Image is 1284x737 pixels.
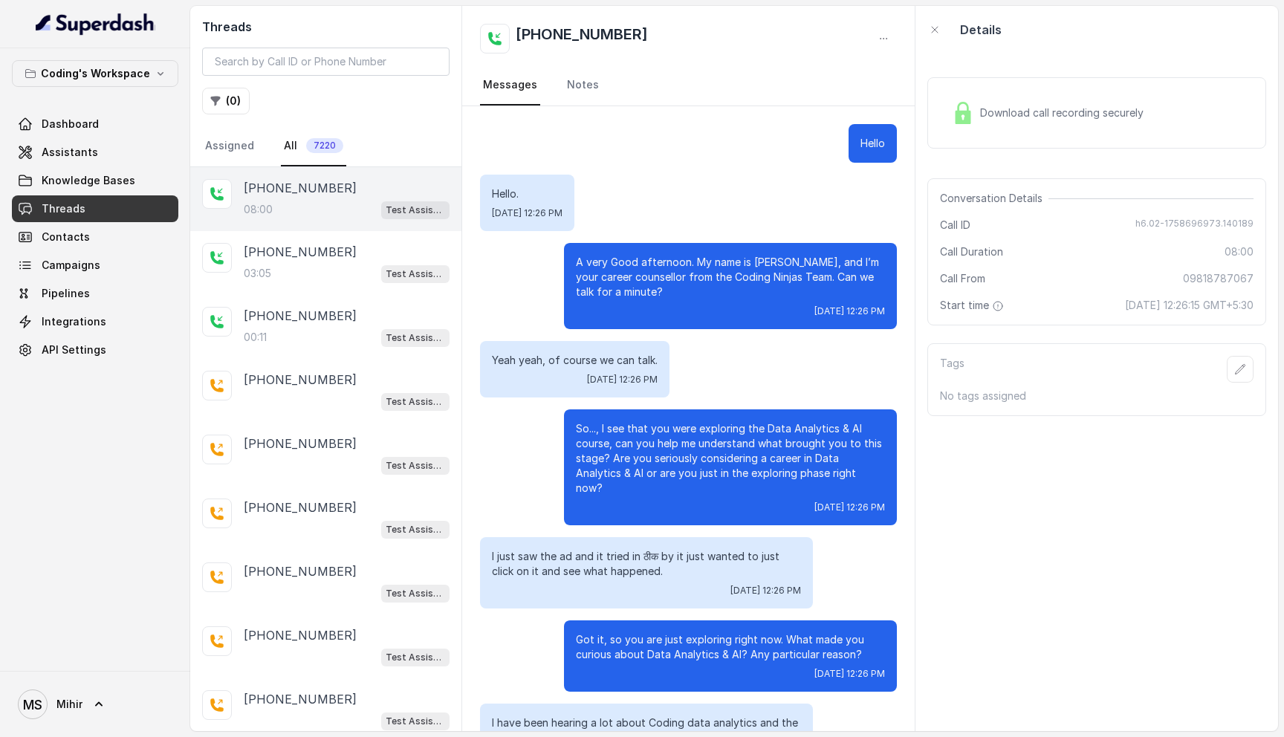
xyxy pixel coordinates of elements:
p: Hello [860,136,885,151]
a: Campaigns [12,252,178,279]
span: [DATE] 12:26 PM [587,374,658,386]
span: Campaigns [42,258,100,273]
span: [DATE] 12:26 PM [814,305,885,317]
p: I just saw the ad and it tried in ठीक by it just wanted to just click on it and see what happened. [492,549,801,579]
a: Pipelines [12,280,178,307]
p: Yeah yeah, of course we can talk. [492,353,658,368]
input: Search by Call ID or Phone Number [202,48,450,76]
p: Test Assistant-3 [386,650,445,665]
h2: Threads [202,18,450,36]
nav: Tabs [480,65,897,105]
button: Coding's Workspace [12,60,178,87]
p: [PHONE_NUMBER] [244,435,357,452]
img: light.svg [36,12,155,36]
span: [DATE] 12:26 PM [492,207,562,219]
button: (0) [202,88,250,114]
h2: [PHONE_NUMBER] [516,24,648,53]
a: Threads [12,195,178,222]
span: Call From [940,271,985,286]
span: Knowledge Bases [42,173,135,188]
span: Pipelines [42,286,90,301]
p: [PHONE_NUMBER] [244,690,357,708]
span: [DATE] 12:26 PM [730,585,801,597]
p: [PHONE_NUMBER] [244,499,357,516]
p: Coding's Workspace [41,65,150,82]
span: [DATE] 12:26 PM [814,501,885,513]
p: Test Assistant- 2 [386,203,445,218]
p: 03:05 [244,266,271,281]
a: Knowledge Bases [12,167,178,194]
span: Start time [940,298,1007,313]
span: [DATE] 12:26 PM [814,668,885,680]
span: Dashboard [42,117,99,132]
nav: Tabs [202,126,450,166]
span: Assistants [42,145,98,160]
span: Call Duration [940,244,1003,259]
text: MS [23,697,42,712]
p: Hello. [492,186,562,201]
p: Test Assistant-3 [386,586,445,601]
span: Call ID [940,218,970,233]
a: Notes [564,65,602,105]
p: So..., I see that you were exploring the Data Analytics & AI course, can you help me understand w... [576,421,885,496]
p: [PHONE_NUMBER] [244,626,357,644]
span: [DATE] 12:26:15 GMT+5:30 [1125,298,1254,313]
a: API Settings [12,337,178,363]
img: Lock Icon [952,102,974,124]
a: Assistants [12,139,178,166]
p: No tags assigned [940,389,1254,403]
a: Messages [480,65,540,105]
p: Test Assistant-3 [386,522,445,537]
span: 7220 [306,138,343,153]
p: Test Assistant-3 [386,714,445,729]
a: All7220 [281,126,346,166]
p: [PHONE_NUMBER] [244,371,357,389]
p: A very Good afternoon. My name is [PERSON_NAME], and I’m your career counsellor from the Coding N... [576,255,885,299]
a: Dashboard [12,111,178,137]
span: Threads [42,201,85,216]
a: Mihir [12,684,178,725]
p: Got it, so you are just exploring right now. What made you curious about Data Analytics & AI? Any... [576,632,885,662]
span: API Settings [42,342,106,357]
a: Assigned [202,126,257,166]
p: 08:00 [244,202,273,217]
p: Test Assistant-3 [386,331,445,345]
span: 08:00 [1225,244,1254,259]
span: h6.02-1758696973.140189 [1135,218,1254,233]
span: Conversation Details [940,191,1048,206]
p: Test Assistant-3 [386,458,445,473]
span: 09818787067 [1183,271,1254,286]
p: 00:11 [244,330,267,345]
p: Test Assistant-3 [386,395,445,409]
span: Integrations [42,314,106,329]
p: [PHONE_NUMBER] [244,179,357,197]
p: Test Assistant-3 [386,267,445,282]
a: Integrations [12,308,178,335]
p: [PHONE_NUMBER] [244,307,357,325]
p: [PHONE_NUMBER] [244,562,357,580]
span: Download call recording securely [980,105,1150,120]
p: Tags [940,356,964,383]
span: Contacts [42,230,90,244]
a: Contacts [12,224,178,250]
p: Details [960,21,1002,39]
p: [PHONE_NUMBER] [244,243,357,261]
span: Mihir [56,697,82,712]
